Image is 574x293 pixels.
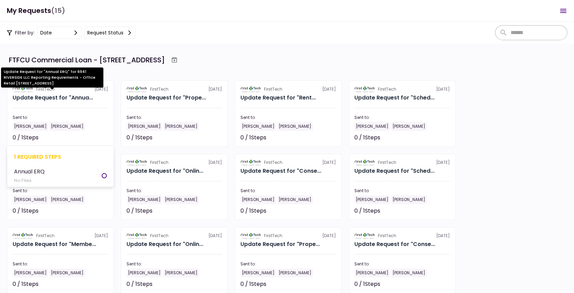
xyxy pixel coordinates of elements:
[240,86,261,92] img: Partner logo
[14,153,107,161] div: 1 required steps
[240,114,336,121] div: Sent to:
[127,233,222,239] div: [DATE]
[77,280,108,288] div: Not started
[36,233,55,239] div: FirstTech
[1,67,103,88] div: Update Request for "Annual ERQ" for 6941 RIVERSIDE LLC Reporting Requirements - Office Retail [ST...
[354,233,375,239] img: Partner logo
[391,195,427,204] div: [PERSON_NAME]
[127,261,222,267] div: Sent to:
[13,233,108,239] div: [DATE]
[240,188,336,194] div: Sent to:
[127,86,222,92] div: [DATE]
[13,240,96,248] div: Update Request for "Member Provided PFS" for 6941 RIVERSIDE LLC Reporting Requirements - Guaranto...
[150,86,168,92] div: FirstTech
[240,207,266,215] div: 0 / 1 Steps
[240,159,261,166] img: Partner logo
[163,122,199,131] div: [PERSON_NAME]
[9,55,165,65] div: FTFCU Commercial Loan - [STREET_ADDRESS]
[264,233,282,239] div: FirstTech
[240,261,336,267] div: Sent to:
[354,122,390,131] div: [PERSON_NAME]
[13,261,108,267] div: Sent to:
[354,268,390,277] div: [PERSON_NAME]
[13,233,33,239] img: Partner logo
[305,134,336,142] div: Not started
[240,122,276,131] div: [PERSON_NAME]
[277,122,313,131] div: [PERSON_NAME]
[240,167,321,175] div: Update Request for "Consent for Use of Electronic Signatures and Electronic Disclosures Agreement...
[191,207,222,215] div: Not started
[127,207,152,215] div: 0 / 1 Steps
[191,134,222,142] div: Not started
[127,86,147,92] img: Partner logo
[391,268,427,277] div: [PERSON_NAME]
[240,86,336,92] div: [DATE]
[354,167,435,175] div: Update Request for "Schedule of Real Estate Ownership (SREO)" for 6941 RIVERSIDE LLC Reporting Re...
[354,86,375,92] img: Partner logo
[14,167,45,176] div: Annual ERQ
[354,159,450,166] div: [DATE]
[419,134,450,142] div: Not started
[354,261,450,267] div: Sent to:
[49,122,85,131] div: [PERSON_NAME]
[305,280,336,288] div: Not started
[240,134,266,142] div: 0 / 1 Steps
[240,159,336,166] div: [DATE]
[127,268,162,277] div: [PERSON_NAME]
[240,240,320,248] div: Update Request for "Property Operating Statements - Year to Date" for 6941 RIVERSIDE LLC Reportin...
[419,280,450,288] div: Not started
[163,268,199,277] div: [PERSON_NAME]
[49,195,85,204] div: [PERSON_NAME]
[354,240,435,248] div: Update Request for "Consent for Use of Electronic Signatures and Electronic Disclosures Agreement...
[13,122,48,131] div: [PERSON_NAME]
[240,280,266,288] div: 0 / 1 Steps
[391,122,427,131] div: [PERSON_NAME]
[77,134,108,142] div: Not started
[13,195,48,204] div: [PERSON_NAME]
[127,122,162,131] div: [PERSON_NAME]
[13,268,48,277] div: [PERSON_NAME]
[240,233,261,239] img: Partner logo
[378,159,396,166] div: FirstTech
[354,207,380,215] div: 0 / 1 Steps
[354,233,450,239] div: [DATE]
[305,207,336,215] div: Not started
[13,280,39,288] div: 0 / 1 Steps
[13,188,108,194] div: Sent to:
[354,114,450,121] div: Sent to:
[163,195,199,204] div: [PERSON_NAME]
[354,94,435,102] div: Update Request for "Schedule of Real Estate Ownership (SREO)" Reporting Requirements - Guarantor ...
[191,280,222,288] div: Not started
[354,86,450,92] div: [DATE]
[51,4,65,18] span: (15)
[150,233,168,239] div: FirstTech
[13,134,39,142] div: 0 / 1 Steps
[354,159,375,166] img: Partner logo
[264,86,282,92] div: FirstTech
[127,159,222,166] div: [DATE]
[13,207,39,215] div: 0 / 1 Steps
[168,54,180,66] button: Archive workflow
[127,195,162,204] div: [PERSON_NAME]
[84,27,135,39] button: Request status
[49,268,85,277] div: [PERSON_NAME]
[555,3,571,19] button: Open menu
[240,195,276,204] div: [PERSON_NAME]
[354,195,390,204] div: [PERSON_NAME]
[127,134,152,142] div: 0 / 1 Steps
[354,188,450,194] div: Sent to:
[127,188,222,194] div: Sent to:
[37,27,82,39] button: date
[354,280,380,288] div: 0 / 1 Steps
[127,233,147,239] img: Partner logo
[150,159,168,166] div: FirstTech
[378,86,396,92] div: FirstTech
[354,134,380,142] div: 0 / 1 Steps
[277,268,313,277] div: [PERSON_NAME]
[240,268,276,277] div: [PERSON_NAME]
[127,280,152,288] div: 0 / 1 Steps
[419,207,450,215] div: Not started
[127,114,222,121] div: Sent to:
[7,4,65,18] h1: My Requests
[378,233,396,239] div: FirstTech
